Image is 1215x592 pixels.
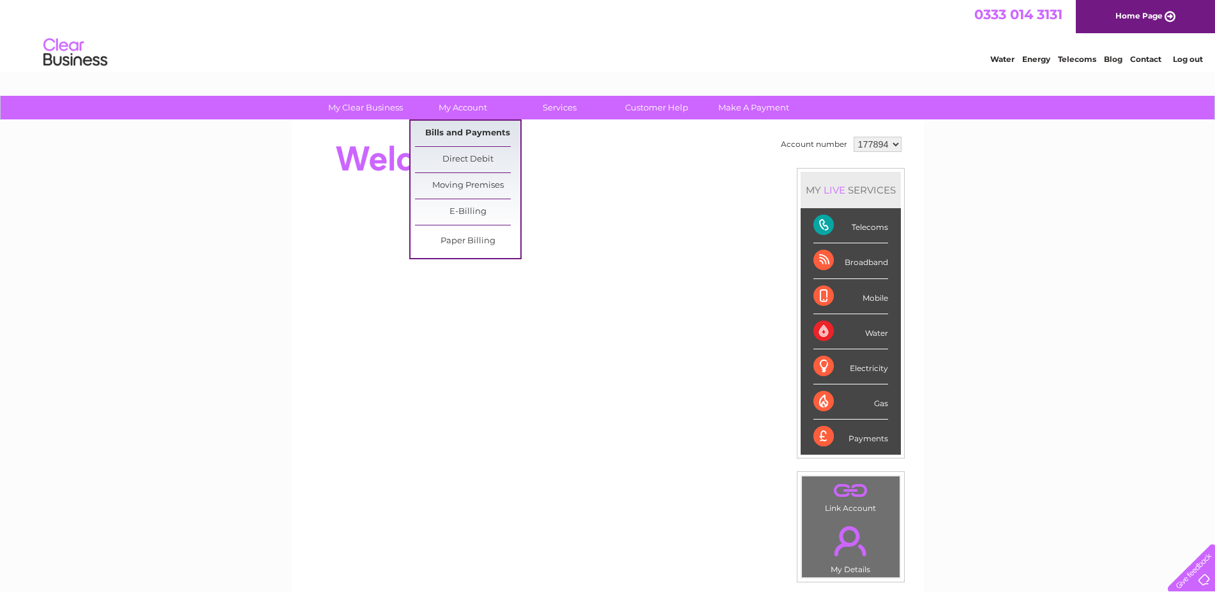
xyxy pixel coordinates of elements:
[415,121,520,146] a: Bills and Payments
[821,184,848,196] div: LIVE
[415,147,520,172] a: Direct Debit
[813,384,888,420] div: Gas
[805,480,896,502] a: .
[801,476,900,516] td: Link Account
[604,96,709,119] a: Customer Help
[813,208,888,243] div: Telecoms
[415,173,520,199] a: Moving Premises
[1104,54,1122,64] a: Blog
[813,420,888,454] div: Payments
[507,96,612,119] a: Services
[701,96,806,119] a: Make A Payment
[1173,54,1203,64] a: Log out
[813,243,888,278] div: Broadband
[306,7,910,62] div: Clear Business is a trading name of Verastar Limited (registered in [GEOGRAPHIC_DATA] No. 3667643...
[313,96,418,119] a: My Clear Business
[990,54,1015,64] a: Water
[813,279,888,314] div: Mobile
[1130,54,1161,64] a: Contact
[801,172,901,208] div: MY SERVICES
[805,519,896,563] a: .
[813,349,888,384] div: Electricity
[415,229,520,254] a: Paper Billing
[801,515,900,578] td: My Details
[410,96,515,119] a: My Account
[1022,54,1050,64] a: Energy
[813,314,888,349] div: Water
[778,133,850,155] td: Account number
[415,199,520,225] a: E-Billing
[1058,54,1096,64] a: Telecoms
[43,33,108,72] img: logo.png
[974,6,1062,22] a: 0333 014 3131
